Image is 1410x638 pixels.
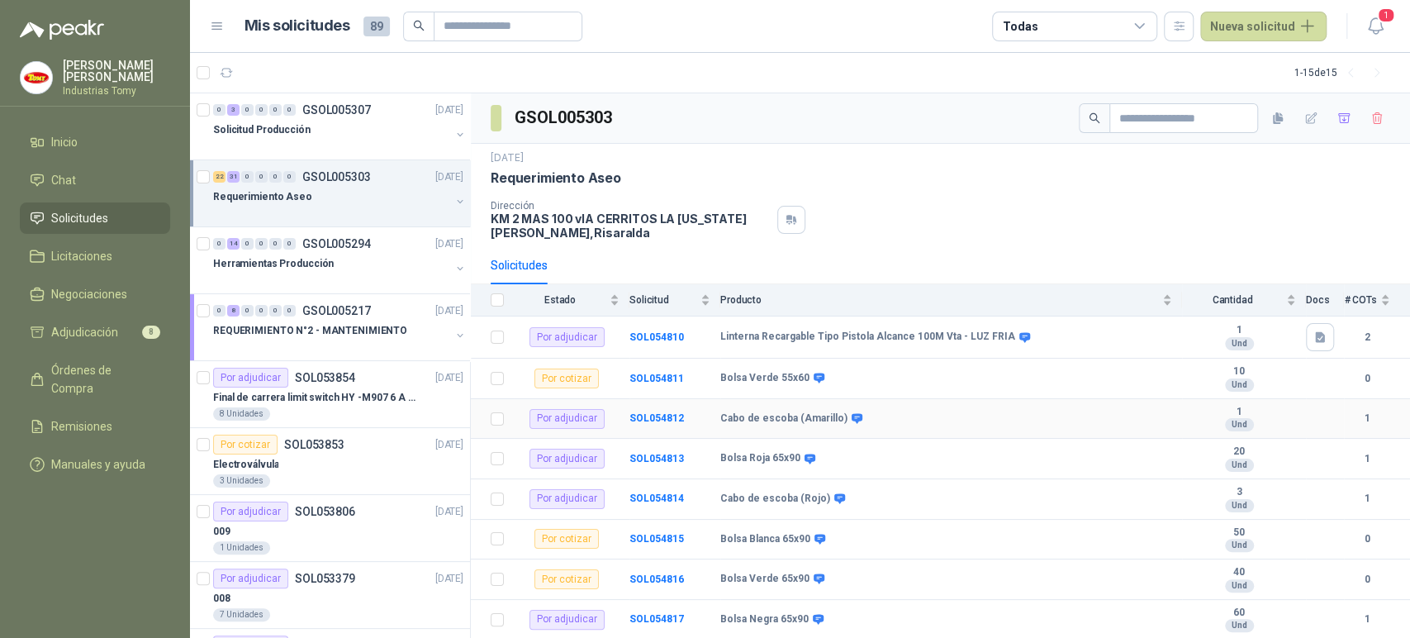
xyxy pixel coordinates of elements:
div: 8 Unidades [213,407,270,421]
div: 1 Unidades [213,541,270,555]
p: GSOL005307 [302,104,371,116]
div: 0 [283,305,296,317]
th: Solicitud [629,284,720,317]
div: Und [1225,459,1254,472]
p: [DATE] [435,169,463,185]
p: GSOL005217 [302,305,371,317]
th: Docs [1306,284,1344,317]
p: [DATE] [435,504,463,520]
div: Und [1225,499,1254,512]
div: 0 [241,305,254,317]
span: 1 [1377,7,1395,23]
div: Por adjudicar [213,502,288,521]
span: Manuales y ayuda [51,455,145,474]
div: Und [1225,619,1254,632]
span: Solicitud [629,294,697,306]
div: 0 [283,104,296,116]
span: Licitaciones [51,247,112,265]
div: Por cotizar [534,369,599,388]
th: Producto [720,284,1182,317]
b: Linterna Recargable Tipo Pistola Alcance 100M Vta - LUZ FRIA [720,331,1015,344]
p: REQUERIMIENTO N°2 - MANTENIMIENTO [213,323,407,339]
b: SOL054812 [629,412,684,424]
div: 0 [255,104,268,116]
a: SOL054811 [629,373,684,384]
a: SOL054814 [629,493,684,504]
span: Remisiones [51,417,112,436]
span: Solicitudes [51,209,108,227]
span: Negociaciones [51,285,127,303]
div: Por adjudicar [529,489,605,509]
b: Bolsa Verde 55x60 [720,372,809,385]
span: Producto [720,294,1159,306]
p: 009 [213,524,230,540]
b: Cabo de escoba (Rojo) [720,493,830,506]
div: 0 [255,238,268,250]
div: Solicitudes [491,256,548,274]
th: Cantidad [1182,284,1306,317]
div: 7 Unidades [213,608,270,621]
p: Electroválvula [213,457,278,473]
p: 008 [213,591,230,607]
div: Por adjudicar [529,327,605,347]
p: KM 2 MAS 100 vIA CERRITOS LA [US_STATE] [PERSON_NAME] , Risaralda [491,212,771,240]
p: GSOL005294 [302,238,371,250]
a: Por adjudicarSOL053806[DATE] 0091 Unidades [190,495,470,562]
b: 40 [1182,566,1296,579]
a: 0 8 0 0 0 0 GSOL005217[DATE] REQUERIMIENTO N°2 - MANTENIMIENTO [213,301,467,354]
a: SOL054813 [629,453,684,464]
span: Chat [51,171,76,189]
b: SOL054817 [629,613,684,625]
b: 3 [1182,486,1296,499]
p: [DATE] [435,370,463,386]
div: Por adjudicar [529,610,605,630]
b: 20 [1182,445,1296,459]
span: # COTs [1344,294,1377,306]
b: 2 [1344,330,1390,345]
a: Adjudicación8 [20,317,170,348]
p: [DATE] [435,102,463,118]
button: 1 [1360,12,1390,41]
div: Und [1225,337,1254,350]
p: SOL053853 [284,439,344,450]
b: 1 [1344,411,1390,426]
p: Requerimiento Aseo [491,169,621,187]
b: 0 [1344,572,1390,588]
div: Und [1225,379,1254,392]
img: Company Logo [21,62,52,93]
p: Herramientas Producción [213,256,334,272]
h3: GSOL005303 [515,105,615,131]
p: [DATE] [435,303,463,319]
b: 50 [1182,526,1296,540]
a: Órdenes de Compra [20,355,170,404]
p: [DATE] [435,236,463,252]
div: Por adjudicar [529,449,605,469]
div: 3 [227,104,240,116]
p: Requerimiento Aseo [213,189,312,205]
span: Estado [514,294,606,306]
a: Manuales y ayuda [20,449,170,480]
b: Bolsa Roja 65x90 [720,452,800,465]
a: Por adjudicarSOL053854[DATE] Final de carrera limit switch HY -M907 6 A - 250 V a.c8 Unidades [190,361,470,428]
th: # COTs [1344,284,1410,317]
div: Por adjudicar [213,368,288,388]
div: 0 [283,238,296,250]
div: 0 [269,238,282,250]
span: Cantidad [1182,294,1283,306]
span: Adjudicación [51,323,118,341]
a: 0 14 0 0 0 0 GSOL005294[DATE] Herramientas Producción [213,234,467,287]
p: [DATE] [491,150,524,166]
div: 0 [241,104,254,116]
span: Órdenes de Compra [51,361,154,398]
a: Solicitudes [20,202,170,234]
img: Logo peakr [20,20,104,40]
div: Por cotizar [534,569,599,589]
b: Bolsa Negra 65x90 [720,613,809,626]
span: Inicio [51,133,78,151]
div: Todas [1003,17,1037,36]
div: Und [1225,418,1254,431]
div: 0 [241,238,254,250]
b: 1 [1344,612,1390,627]
a: Negociaciones [20,279,170,310]
b: SOL054816 [629,574,684,585]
